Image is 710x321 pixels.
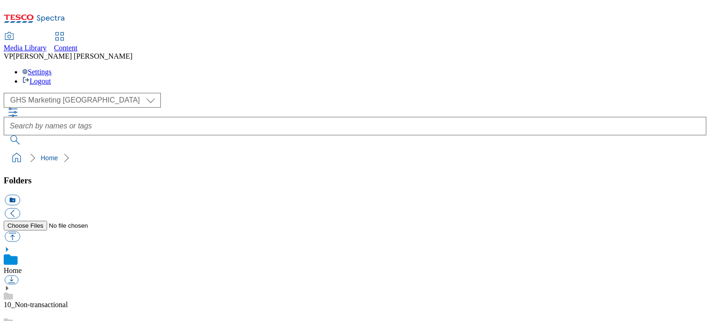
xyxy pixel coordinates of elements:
[4,266,22,274] a: Home
[9,151,24,165] a: home
[22,77,51,85] a: Logout
[4,176,706,186] h3: Folders
[54,44,78,52] span: Content
[22,68,52,76] a: Settings
[4,117,706,135] input: Search by names or tags
[41,154,58,162] a: Home
[54,33,78,52] a: Content
[13,52,132,60] span: [PERSON_NAME] [PERSON_NAME]
[4,149,706,167] nav: breadcrumb
[4,33,47,52] a: Media Library
[4,301,68,309] a: 10_Non-transactional
[4,52,13,60] span: VP
[4,44,47,52] span: Media Library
